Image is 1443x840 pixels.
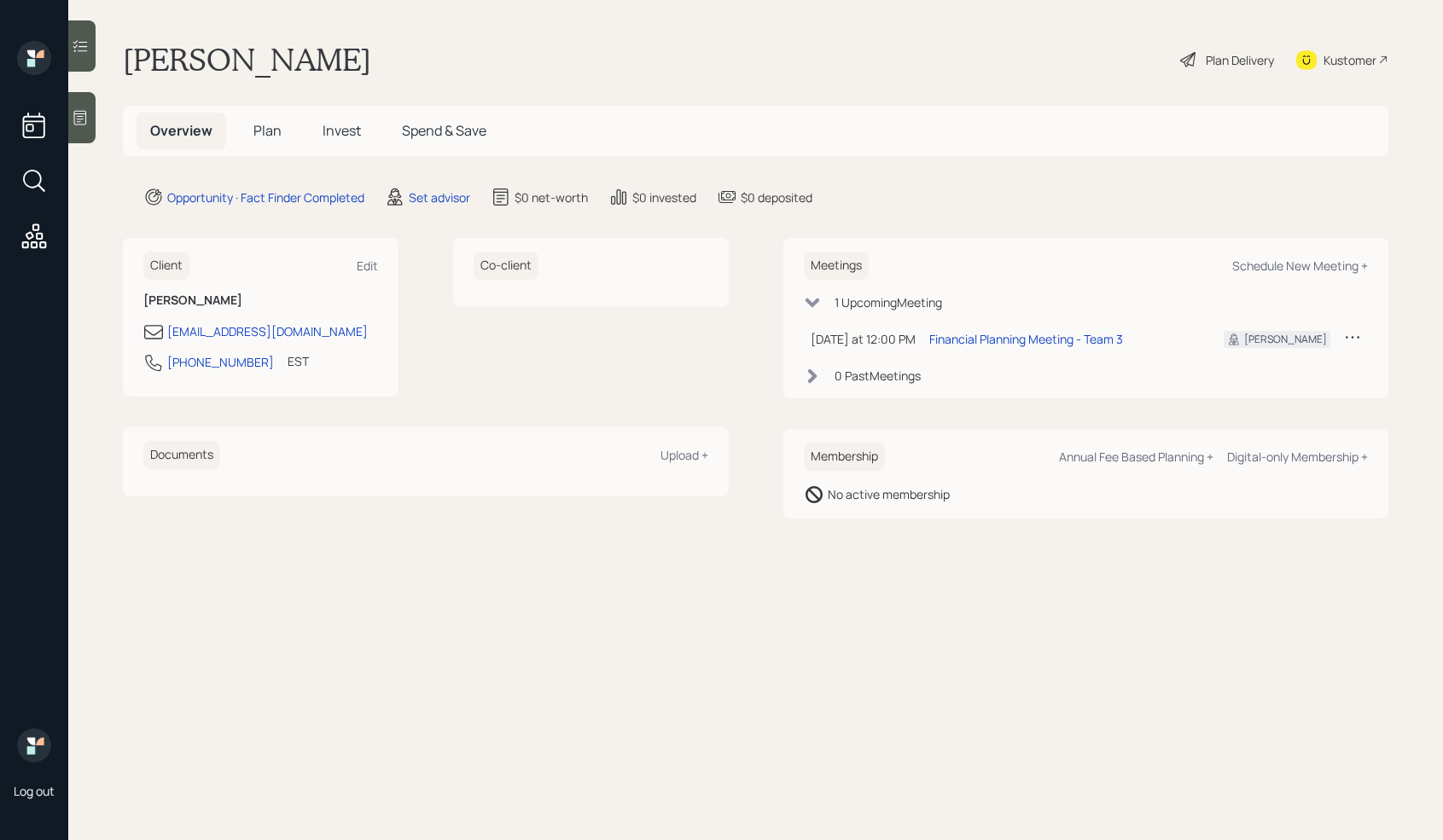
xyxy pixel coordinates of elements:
[143,252,189,280] h6: Client
[14,783,55,799] div: Log out
[167,353,274,371] div: [PHONE_NUMBER]
[1324,51,1376,69] div: Kustomer
[253,121,282,140] span: Plan
[804,443,885,471] h6: Membership
[1232,258,1368,274] div: Schedule New Meeting +
[835,367,921,385] div: 0 Past Meeting s
[1227,449,1368,465] div: Digital-only Membership +
[515,188,588,206] div: $0 net-worth
[150,121,212,140] span: Overview
[835,293,942,311] div: 1 Upcoming Meeting
[474,252,538,280] h6: Co-client
[357,258,378,274] div: Edit
[660,447,708,463] div: Upload +
[804,252,869,280] h6: Meetings
[409,188,470,206] div: Set advisor
[288,352,309,370] div: EST
[402,121,486,140] span: Spend & Save
[1059,449,1213,465] div: Annual Fee Based Planning +
[1206,51,1274,69] div: Plan Delivery
[828,485,950,503] div: No active membership
[167,322,368,340] div: [EMAIL_ADDRESS][DOMAIN_NAME]
[17,728,51,762] img: retirable_logo.png
[123,41,371,78] h1: [PERSON_NAME]
[167,188,364,206] div: Opportunity · Fact Finder Completed
[143,441,220,469] h6: Documents
[323,121,361,140] span: Invest
[741,188,812,206] div: $0 deposited
[632,188,696,206] div: $0 invested
[929,330,1123,348] div: Financial Planning Meeting - Team 3
[1244,332,1327,347] div: [PERSON_NAME]
[143,293,378,308] h6: [PERSON_NAME]
[811,330,916,348] div: [DATE] at 12:00 PM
